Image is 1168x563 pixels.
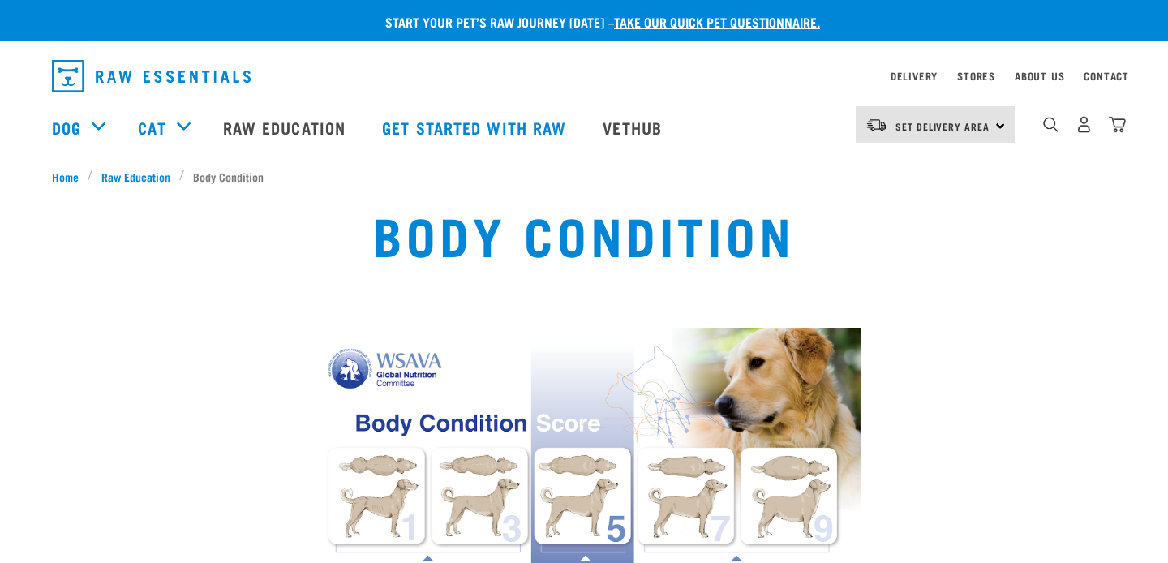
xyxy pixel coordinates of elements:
nav: breadcrumbs [52,168,1116,185]
a: Get started with Raw [366,95,586,160]
a: About Us [1015,73,1064,79]
a: Cat [138,115,165,140]
h1: Body Condition [373,204,794,263]
img: home-icon@2x.png [1109,116,1126,133]
a: Contact [1084,73,1129,79]
span: Raw Education [101,168,170,185]
nav: dropdown navigation [39,54,1129,99]
img: van-moving.png [865,118,887,132]
img: home-icon-1@2x.png [1043,117,1058,132]
img: user.png [1076,116,1093,133]
a: Raw Education [207,95,366,160]
a: Delivery [891,73,938,79]
a: Home [52,168,88,185]
span: Home [52,168,79,185]
a: take our quick pet questionnaire. [614,18,820,25]
a: Vethub [586,95,682,160]
img: Raw Essentials Logo [52,60,251,92]
a: Stores [957,73,995,79]
span: Set Delivery Area [895,123,990,129]
a: Dog [52,115,81,140]
a: Raw Education [93,168,179,185]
